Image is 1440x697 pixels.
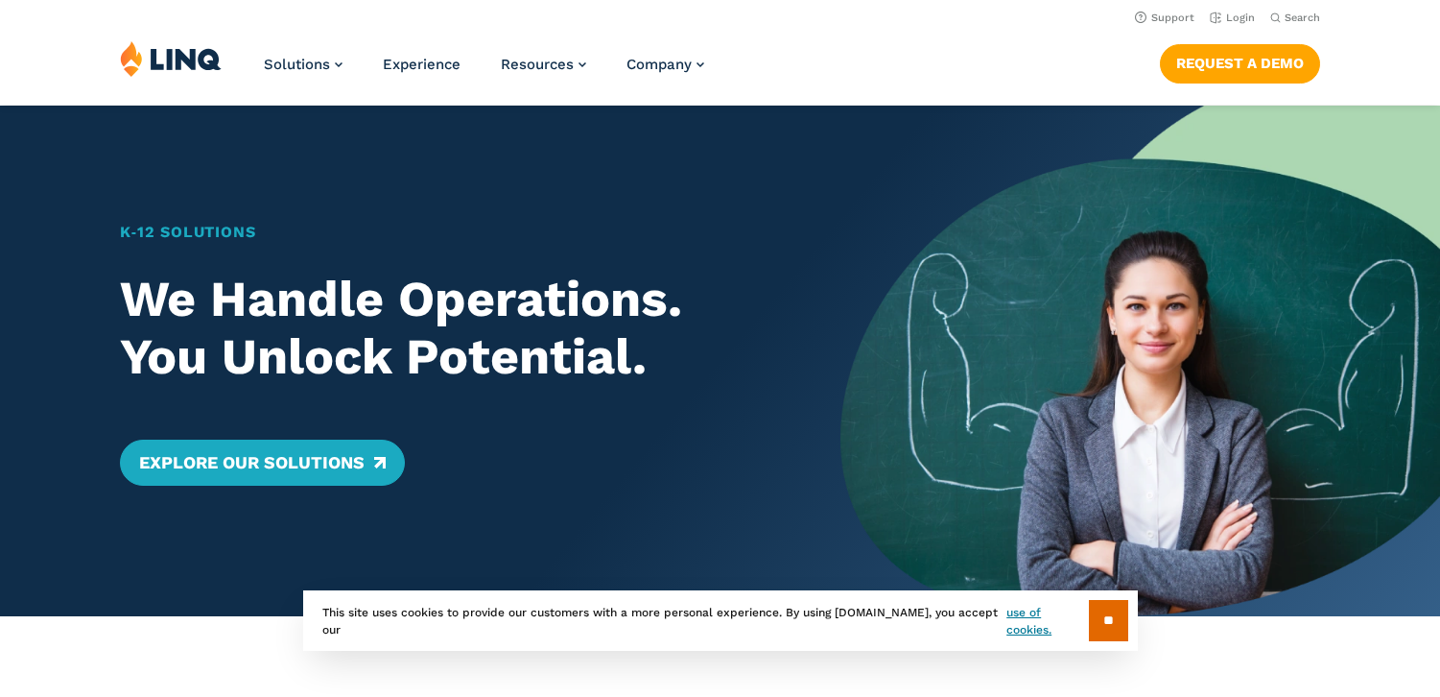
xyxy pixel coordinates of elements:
[120,221,781,244] h1: K‑12 Solutions
[840,106,1440,616] img: Home Banner
[501,56,574,73] span: Resources
[626,56,692,73] span: Company
[303,590,1138,651] div: This site uses cookies to provide our customers with a more personal experience. By using [DOMAIN...
[120,440,405,486] a: Explore Our Solutions
[264,56,330,73] span: Solutions
[1270,11,1320,25] button: Open Search Bar
[1210,12,1255,24] a: Login
[1160,44,1320,83] a: Request a Demo
[501,56,586,73] a: Resources
[264,56,342,73] a: Solutions
[1285,12,1320,24] span: Search
[383,56,460,73] a: Experience
[626,56,704,73] a: Company
[120,271,781,386] h2: We Handle Operations. You Unlock Potential.
[120,40,222,77] img: LINQ | K‑12 Software
[1160,40,1320,83] nav: Button Navigation
[264,40,704,104] nav: Primary Navigation
[1135,12,1194,24] a: Support
[1006,604,1088,638] a: use of cookies.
